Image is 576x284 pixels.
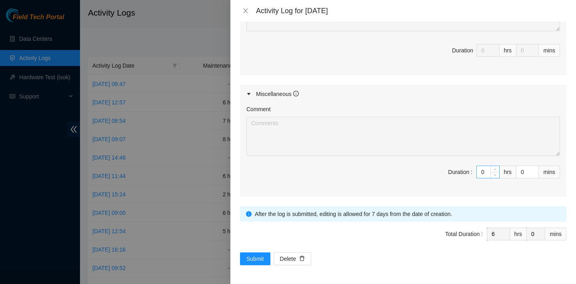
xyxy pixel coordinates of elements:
[539,166,560,178] div: mins
[242,8,249,14] span: close
[490,166,499,172] span: Increase Value
[246,105,271,114] label: Comment
[240,85,566,103] div: Miscellaneous info-circle
[274,252,311,265] button: Deletedelete
[246,211,252,217] span: info-circle
[280,254,296,263] span: Delete
[452,46,473,55] div: Duration
[240,7,251,15] button: Close
[256,6,566,15] div: Activity Log for [DATE]
[510,228,527,240] div: hrs
[545,228,566,240] div: mins
[493,167,498,172] span: up
[493,173,498,178] span: down
[255,210,560,218] div: After the log is submitted, editing is allowed for 7 days from the date of creation.
[448,168,472,176] div: Duration :
[299,256,305,262] span: delete
[445,230,483,238] div: Total Duration :
[246,92,251,96] span: caret-right
[246,117,560,156] textarea: Comment
[256,90,299,98] div: Miscellaneous
[240,252,270,265] button: Submit
[246,254,264,263] span: Submit
[500,44,516,57] div: hrs
[490,172,499,178] span: Decrease Value
[539,44,560,57] div: mins
[293,91,299,96] span: info-circle
[500,166,516,178] div: hrs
